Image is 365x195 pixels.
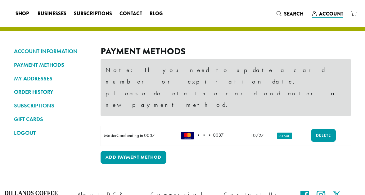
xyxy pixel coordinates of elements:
[74,10,112,18] span: Subscriptions
[14,87,91,97] a: ORDER HISTORY
[12,9,34,19] a: Shop
[106,64,346,111] p: Note: If you need to update a card number or expiration date, please delete the card and enter a ...
[14,73,91,84] a: MY ADDRESSES
[311,129,336,142] a: Delete
[14,46,91,166] nav: Account pages
[16,10,29,18] span: Shop
[150,10,163,18] span: Blog
[14,100,91,111] a: SUBSCRIPTIONS
[273,9,309,19] a: Search
[299,126,307,146] td: N/A
[119,10,142,18] span: Contact
[101,126,178,146] td: MasterCard ending in 0037
[14,128,91,138] a: LOGOUT
[244,126,270,146] td: 10/27
[277,133,292,139] mark: Default
[38,10,66,18] span: Businesses
[181,132,194,139] img: MasterCard
[101,46,351,57] h2: Payment Methods
[14,46,91,57] a: ACCOUNT INFORMATION
[319,10,343,17] span: Account
[14,114,91,125] a: GIFT CARDS
[101,151,166,164] a: Add payment method
[178,126,244,146] td: • • • 0037
[14,60,91,70] a: PAYMENT METHODS
[284,10,304,17] span: Search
